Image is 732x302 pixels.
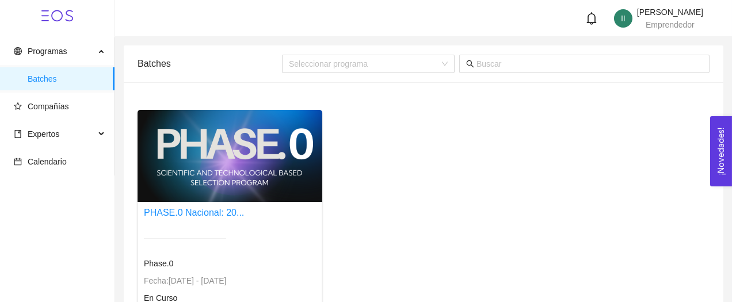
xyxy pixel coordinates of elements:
[646,20,695,29] span: Emprendedor
[14,47,22,55] span: global
[14,102,22,110] span: star
[28,102,69,111] span: Compañías
[28,47,67,56] span: Programas
[585,12,598,25] span: bell
[621,9,626,28] span: II
[28,157,67,166] span: Calendario
[28,129,59,139] span: Expertos
[144,208,244,217] a: PHASE.0 Nacional: 20...
[138,47,282,80] div: Batches
[637,7,703,17] span: [PERSON_NAME]
[476,58,703,70] input: Buscar
[466,60,474,68] span: search
[14,130,22,138] span: book
[144,276,226,285] span: Fecha: [DATE] - [DATE]
[144,259,173,268] span: Phase.0
[14,158,22,166] span: calendar
[28,67,105,90] span: Batches
[710,116,732,186] button: Open Feedback Widget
